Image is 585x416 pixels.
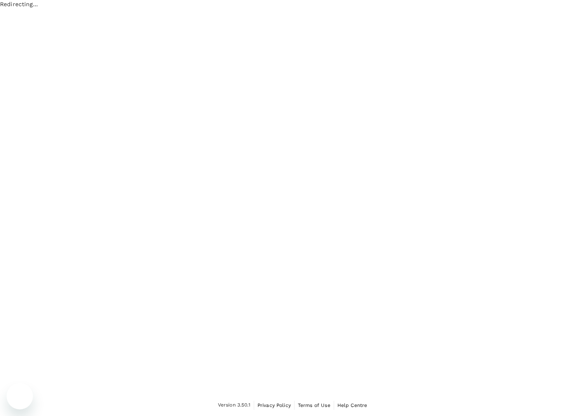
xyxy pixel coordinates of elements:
a: Help Centre [337,401,367,410]
span: Terms of Use [298,402,330,408]
span: Privacy Policy [257,402,291,408]
span: Help Centre [337,402,367,408]
iframe: Button to launch messaging window [7,383,33,409]
a: Privacy Policy [257,401,291,410]
a: Terms of Use [298,401,330,410]
span: Version 3.50.1 [218,401,250,409]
